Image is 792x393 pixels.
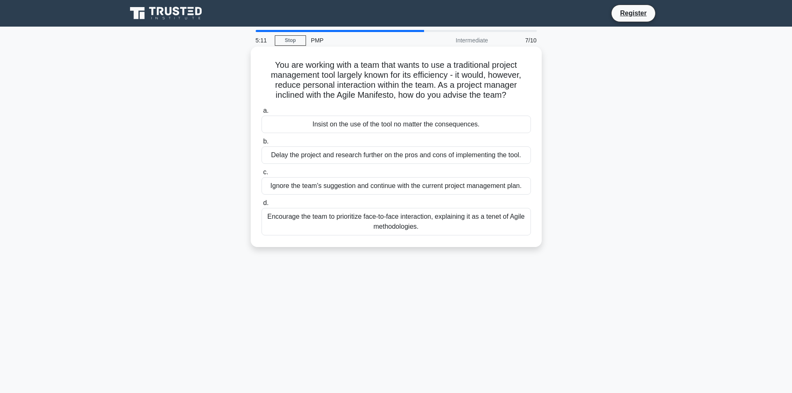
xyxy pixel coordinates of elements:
[615,8,651,18] a: Register
[306,32,420,49] div: PMP
[261,60,532,101] h5: You are working with a team that wants to use a traditional project management tool largely known...
[251,32,275,49] div: 5:11
[275,35,306,46] a: Stop
[263,168,268,175] span: c.
[262,177,531,195] div: Ignore the team's suggestion and continue with the current project management plan.
[263,107,269,114] span: a.
[493,32,542,49] div: 7/10
[262,116,531,133] div: Insist on the use of the tool no matter the consequences.
[262,146,531,164] div: Delay the project and research further on the pros and cons of implementing the tool.
[263,199,269,206] span: d.
[262,208,531,235] div: Encourage the team to prioritize face-to-face interaction, explaining it as a tenet of Agile meth...
[263,138,269,145] span: b.
[420,32,493,49] div: Intermediate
